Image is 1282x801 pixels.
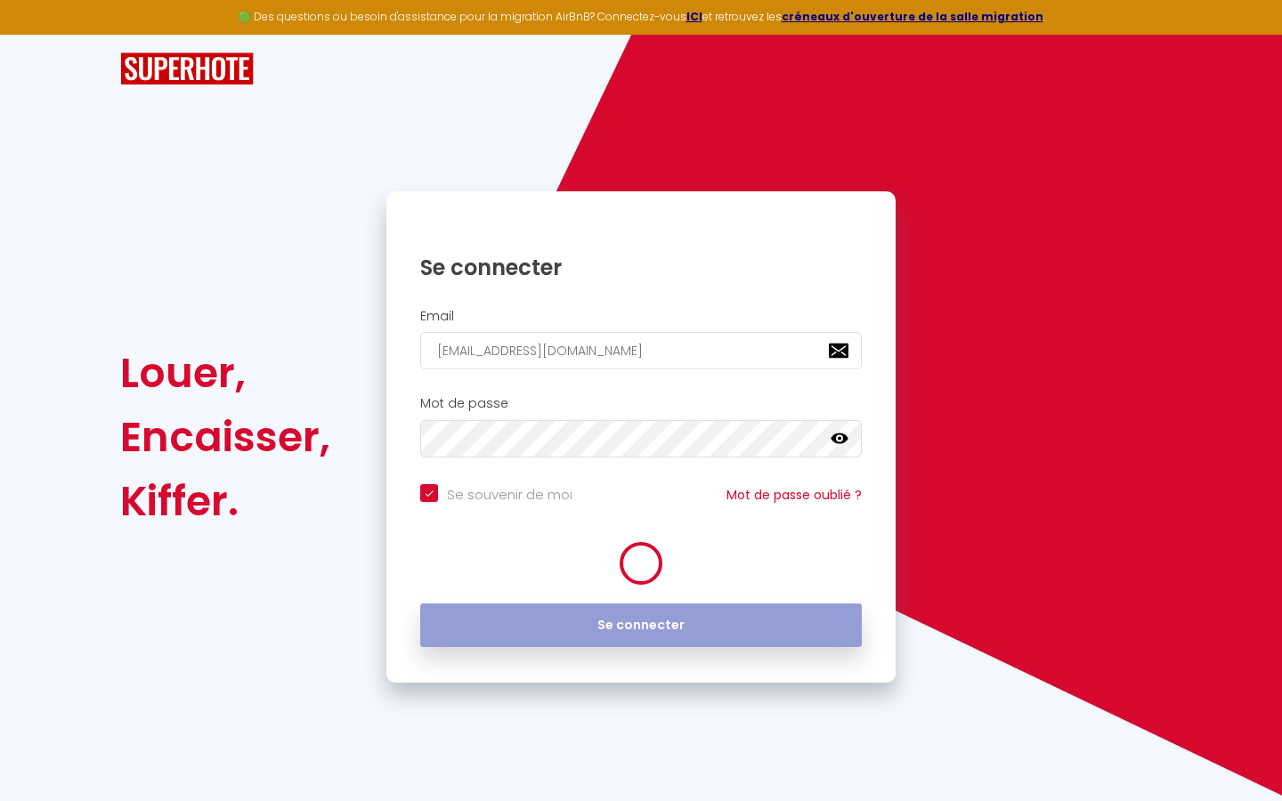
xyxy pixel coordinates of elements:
img: SuperHote logo [120,53,254,85]
h2: Mot de passe [420,396,862,411]
h2: Email [420,309,862,324]
button: Ouvrir le widget de chat LiveChat [14,7,68,61]
a: ICI [686,9,702,24]
button: Se connecter [420,603,862,648]
input: Ton Email [420,332,862,369]
div: Encaisser, [120,405,330,469]
div: Kiffer. [120,469,330,533]
a: Mot de passe oublié ? [726,486,862,504]
a: créneaux d'ouverture de la salle migration [782,9,1043,24]
div: Louer, [120,341,330,405]
h1: Se connecter [420,254,862,281]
